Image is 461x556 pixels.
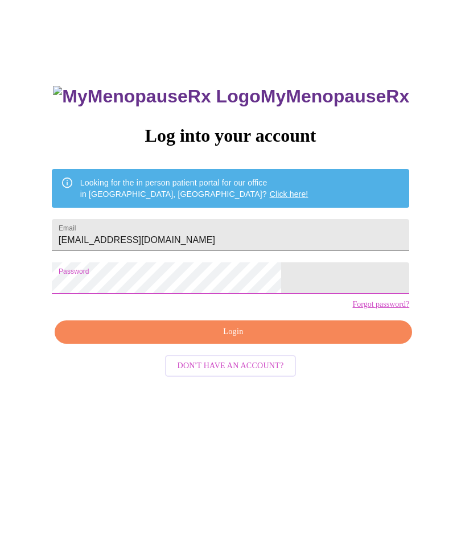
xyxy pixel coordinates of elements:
img: MyMenopauseRx Logo [53,86,260,107]
button: Login [55,320,412,344]
div: Looking for the in person patient portal for our office in [GEOGRAPHIC_DATA], [GEOGRAPHIC_DATA]? [80,172,308,204]
span: Login [68,325,399,339]
a: Don't have an account? [162,360,299,370]
a: Forgot password? [352,300,409,309]
a: Click here! [270,190,308,199]
span: Don't have an account? [178,359,284,373]
h3: Log into your account [52,125,409,146]
h3: MyMenopauseRx [53,86,409,107]
button: Don't have an account? [165,355,297,377]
